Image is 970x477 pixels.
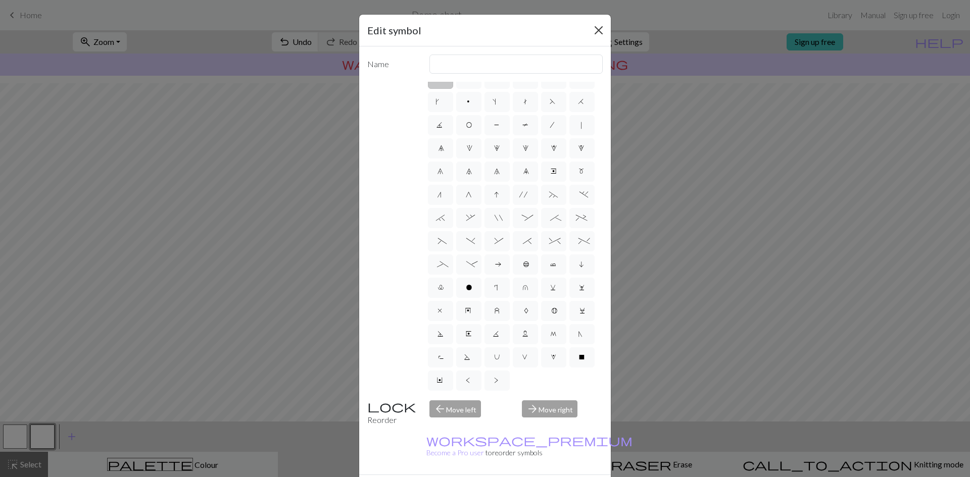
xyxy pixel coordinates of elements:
span: _ [437,260,444,271]
span: n [437,191,444,201]
span: u [522,284,528,294]
span: | [579,121,584,131]
span: 9 [523,168,528,178]
span: S [464,353,473,363]
span: ( [438,237,443,247]
span: / [550,121,557,131]
span: + [576,214,588,224]
span: b [523,260,528,271]
span: W [551,353,557,363]
span: > [494,377,500,387]
span: e [551,168,557,178]
span: U [494,353,500,363]
span: 7 [466,168,472,178]
span: P [494,121,500,131]
span: , [466,214,471,224]
span: x [437,307,444,317]
span: O [466,121,472,131]
span: E [466,330,472,340]
span: w [579,284,585,294]
span: y [465,307,472,317]
span: K [493,330,501,340]
span: Y [437,377,444,387]
span: T [522,121,528,131]
span: I [494,191,500,201]
span: 1 [466,144,471,154]
span: p [466,98,472,108]
span: X [578,353,586,363]
span: N [578,330,586,340]
span: B [551,307,556,317]
span: J [437,121,445,131]
span: r [494,284,500,294]
span: 6 [437,168,444,178]
span: M [550,330,557,340]
span: k [435,98,446,108]
span: A [523,307,527,317]
span: & [495,237,499,247]
span: - [466,260,471,271]
a: Become a Pro user [426,436,633,457]
span: C [579,307,584,317]
span: 5 [578,144,586,154]
span: G [466,191,472,201]
span: l [438,284,443,294]
span: R [438,353,444,363]
span: . [579,191,584,201]
span: ' [519,191,531,201]
span: F [550,98,558,108]
span: o [466,284,472,294]
span: ~ [549,191,558,201]
span: 3 [522,144,528,154]
span: ` [436,214,445,224]
span: m [578,168,585,178]
span: 2 [494,144,501,154]
span: D [438,330,443,340]
small: to reorder symbols [426,436,633,457]
span: i [579,260,585,271]
h5: Edit symbol [367,23,421,38]
span: z [494,307,500,317]
span: ; [550,214,557,224]
span: L [522,330,528,340]
span: H [578,98,586,108]
span: 0 [438,144,443,154]
span: v [550,284,557,294]
button: Close [591,22,607,38]
span: < [466,377,472,387]
span: ^ [549,237,558,247]
span: V [522,353,529,363]
span: 8 [494,168,500,178]
span: : [522,214,529,224]
span: c [550,260,557,271]
div: Reorder [361,400,423,426]
span: " [495,214,499,224]
label: Name [361,55,423,74]
span: t [522,98,528,108]
span: workspace_premium [426,433,633,447]
span: % [578,237,586,247]
span: ) [466,237,471,247]
span: s [493,98,501,108]
span: 4 [551,144,557,154]
span: a [494,260,500,271]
